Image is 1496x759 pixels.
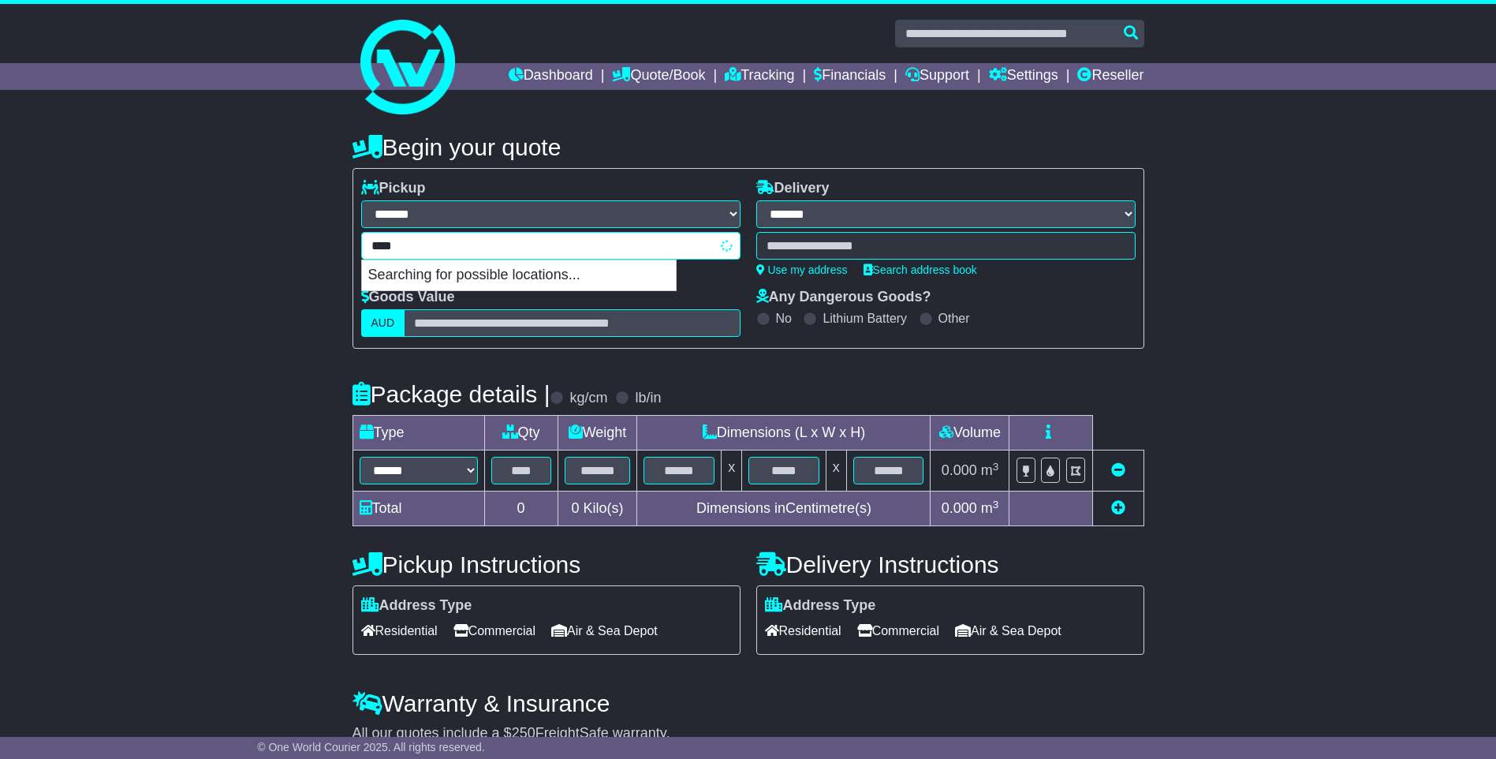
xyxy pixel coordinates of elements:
[637,492,931,526] td: Dimensions in Centimetre(s)
[756,289,931,306] label: Any Dangerous Goods?
[361,619,438,643] span: Residential
[361,309,405,337] label: AUD
[981,462,999,478] span: m
[765,597,876,615] label: Address Type
[905,63,969,90] a: Support
[257,741,485,753] span: © One World Courier 2025. All rights reserved.
[756,551,1144,578] h4: Delivery Instructions
[558,416,637,451] td: Weight
[938,311,970,326] label: Other
[826,451,846,492] td: x
[353,551,741,578] h4: Pickup Instructions
[1111,500,1125,516] a: Add new item
[361,597,472,615] label: Address Type
[361,180,426,197] label: Pickup
[756,180,830,197] label: Delivery
[725,63,794,90] a: Tracking
[612,63,705,90] a: Quote/Book
[635,390,661,407] label: lb/in
[955,619,1061,643] span: Air & Sea Depot
[484,492,558,526] td: 0
[993,499,999,510] sup: 3
[484,416,558,451] td: Qty
[1111,462,1125,478] a: Remove this item
[569,390,607,407] label: kg/cm
[551,619,658,643] span: Air & Sea Depot
[571,500,579,516] span: 0
[558,492,637,526] td: Kilo(s)
[993,461,999,473] sup: 3
[509,63,593,90] a: Dashboard
[512,725,535,741] span: 250
[353,416,484,451] td: Type
[931,416,1009,451] td: Volume
[453,619,535,643] span: Commercial
[765,619,841,643] span: Residential
[637,416,931,451] td: Dimensions (L x W x H)
[361,289,455,306] label: Goods Value
[353,492,484,526] td: Total
[814,63,886,90] a: Financials
[756,264,848,276] a: Use my address
[857,619,939,643] span: Commercial
[981,500,999,516] span: m
[776,311,792,326] label: No
[353,134,1144,160] h4: Begin your quote
[989,63,1058,90] a: Settings
[353,725,1144,742] div: All our quotes include a $ FreightSafe warranty.
[942,500,977,516] span: 0.000
[823,311,907,326] label: Lithium Battery
[722,451,742,492] td: x
[353,381,550,407] h4: Package details |
[1077,63,1143,90] a: Reseller
[362,260,676,290] p: Searching for possible locations...
[942,462,977,478] span: 0.000
[361,232,741,260] typeahead: Please provide city
[353,690,1144,716] h4: Warranty & Insurance
[864,264,977,276] a: Search address book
